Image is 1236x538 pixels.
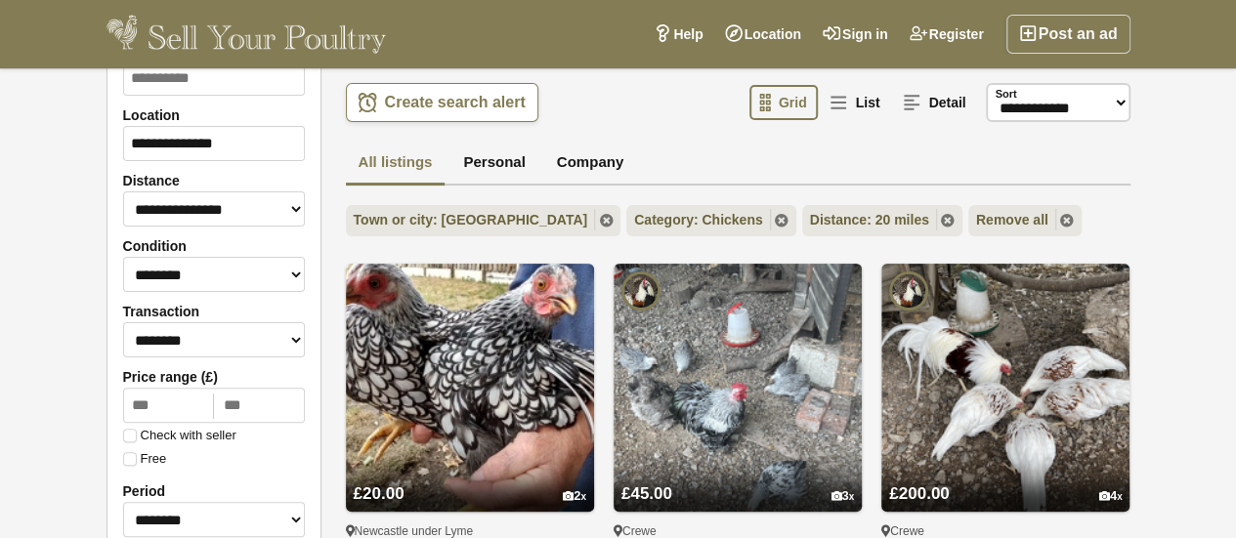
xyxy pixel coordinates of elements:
a: Location [714,15,812,54]
span: £200.00 [889,484,949,503]
a: All listings [346,142,446,186]
label: Check with seller [123,429,236,442]
span: Grid [779,95,807,110]
a: Sign in [812,15,899,54]
div: 2 [563,489,586,504]
a: £20.00 2 [346,447,594,512]
a: Remove all [968,205,1082,236]
a: Company [544,142,636,186]
a: £45.00 3 [614,447,862,512]
a: Distance: 20 miles [802,205,962,236]
span: Create search alert [385,93,526,112]
img: Wyandotte bantams [346,264,594,512]
a: Create search alert [346,83,538,122]
a: Help [643,15,713,54]
img: Trio of silver partridge pekins [614,264,862,512]
label: Location [123,107,305,123]
div: 3 [831,489,854,504]
div: 4 [1099,489,1123,504]
span: £45.00 [621,484,672,503]
img: The Bull Pen [621,271,661,310]
a: Detail [893,85,977,120]
a: Post an ad [1006,15,1130,54]
a: Grid [749,85,819,120]
label: Sort [996,86,1017,103]
a: Personal [450,142,537,186]
label: Period [123,483,305,499]
img: The Bull Pen [889,271,928,310]
label: Distance [123,173,305,188]
span: Detail [928,95,965,110]
a: Category: Chickens [626,205,795,236]
a: Register [899,15,995,54]
label: Free [123,452,167,466]
label: Transaction [123,304,305,319]
span: List [855,95,879,110]
label: Condition [123,238,305,254]
a: £200.00 4 [881,447,1129,512]
a: List [820,85,891,120]
span: £20.00 [354,484,405,503]
img: Red saddled Yokohama flock LF [881,264,1129,512]
a: Town or city: [GEOGRAPHIC_DATA] [346,205,621,236]
label: Price range (£) [123,369,305,385]
img: Sell Your Poultry [107,15,387,54]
